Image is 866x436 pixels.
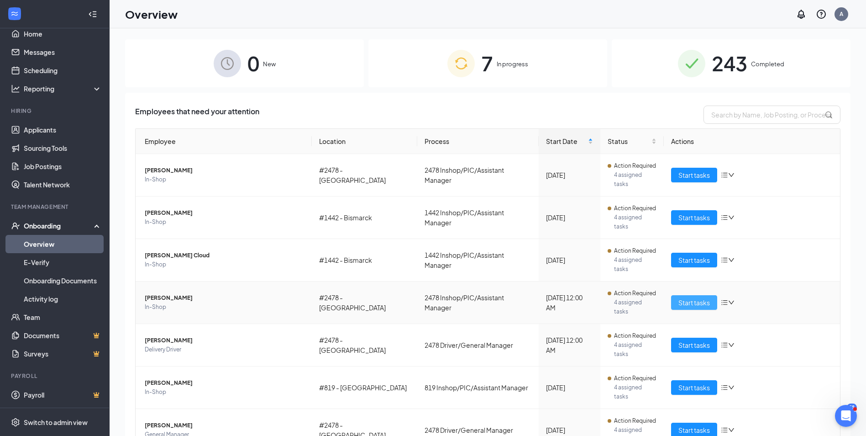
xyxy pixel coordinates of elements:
[417,239,539,282] td: 1442 Inshop/PIC/Assistant Manager
[721,384,728,391] span: bars
[125,6,178,22] h1: Overview
[751,59,784,69] span: Completed
[145,293,304,303] span: [PERSON_NAME]
[24,386,102,404] a: PayrollCrown
[546,170,593,180] div: [DATE]
[24,121,102,139] a: Applicants
[614,246,656,255] span: Action Required
[145,303,304,312] span: In-Shop
[145,218,304,227] span: In-Shop
[835,405,857,427] iframe: Intercom live chat
[24,253,102,271] a: E-Verify
[712,48,747,79] span: 243
[546,292,593,313] div: [DATE] 12:00 AM
[312,154,417,197] td: #2478 - [GEOGRAPHIC_DATA]
[614,340,657,359] span: 4 assigned tasks
[721,256,728,264] span: bars
[145,421,304,430] span: [PERSON_NAME]
[671,295,717,310] button: Start tasks
[721,214,728,221] span: bars
[664,129,840,154] th: Actions
[417,324,539,367] td: 2478 Driver/General Manager
[728,257,735,263] span: down
[145,378,304,388] span: [PERSON_NAME]
[614,331,656,340] span: Action Required
[614,289,656,298] span: Action Required
[145,388,304,397] span: In-Shop
[417,197,539,239] td: 1442 Inshop/PIC/Assistant Manager
[145,208,304,218] span: [PERSON_NAME]
[671,253,717,267] button: Start tasks
[145,336,304,345] span: [PERSON_NAME]
[703,106,840,124] input: Search by Name, Job Posting, or Process
[600,129,664,154] th: Status
[608,136,650,146] span: Status
[678,298,710,308] span: Start tasks
[546,335,593,355] div: [DATE] 12:00 AM
[678,340,710,350] span: Start tasks
[24,61,102,80] a: Scheduling
[417,367,539,409] td: 819 Inshop/PIC/Assistant Manager
[546,136,586,146] span: Start Date
[847,404,857,411] div: 58
[614,170,657,189] span: 4 assigned tasks
[546,383,593,393] div: [DATE]
[11,203,100,211] div: Team Management
[721,341,728,349] span: bars
[10,9,19,18] svg: WorkstreamLogo
[481,48,493,79] span: 7
[11,372,100,380] div: Payroll
[546,255,593,265] div: [DATE]
[614,383,657,401] span: 4 assigned tasks
[678,213,710,223] span: Start tasks
[136,129,312,154] th: Employee
[312,282,417,324] td: #2478 - [GEOGRAPHIC_DATA]
[614,255,657,274] span: 4 assigned tasks
[24,235,102,253] a: Overview
[728,172,735,178] span: down
[796,9,807,20] svg: Notifications
[816,9,827,20] svg: QuestionInfo
[614,204,656,213] span: Action Required
[614,161,656,170] span: Action Required
[24,308,102,326] a: Team
[145,345,304,354] span: Delivery Driver
[671,168,717,182] button: Start tasks
[24,290,102,308] a: Activity log
[614,374,656,383] span: Action Required
[263,59,276,69] span: New
[24,43,102,61] a: Messages
[145,166,304,175] span: [PERSON_NAME]
[728,384,735,391] span: down
[24,84,102,93] div: Reporting
[11,418,20,427] svg: Settings
[24,345,102,363] a: SurveysCrown
[728,299,735,306] span: down
[728,214,735,221] span: down
[24,418,88,427] div: Switch to admin view
[24,157,102,175] a: Job Postings
[145,260,304,269] span: In-Shop
[24,326,102,345] a: DocumentsCrown
[678,383,710,393] span: Start tasks
[614,213,657,231] span: 4 assigned tasks
[145,251,304,260] span: [PERSON_NAME] Cloud
[312,129,417,154] th: Location
[721,299,728,306] span: bars
[11,221,20,230] svg: UserCheck
[135,106,259,124] span: Employees that need your attention
[417,154,539,197] td: 2478 Inshop/PIC/Assistant Manager
[546,213,593,223] div: [DATE]
[312,367,417,409] td: #819 - [GEOGRAPHIC_DATA]
[614,298,657,316] span: 4 assigned tasks
[497,59,528,69] span: In progress
[11,84,20,93] svg: Analysis
[312,239,417,282] td: #1442 - Bismarck
[145,175,304,184] span: In-Shop
[24,139,102,157] a: Sourcing Tools
[312,197,417,239] td: #1442 - Bismarck
[671,210,717,225] button: Start tasks
[671,380,717,395] button: Start tasks
[678,170,710,180] span: Start tasks
[88,10,97,19] svg: Collapse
